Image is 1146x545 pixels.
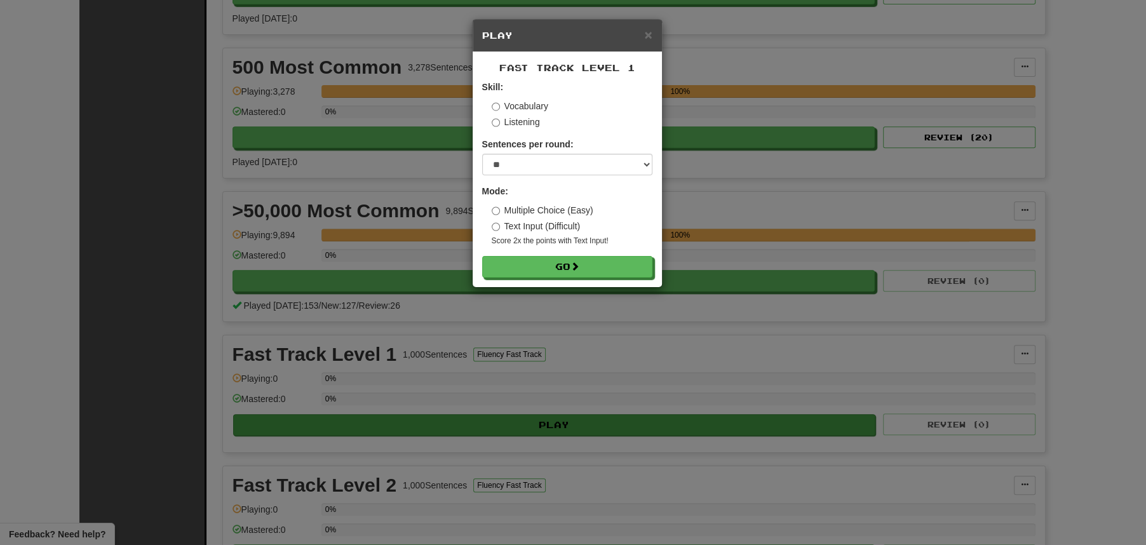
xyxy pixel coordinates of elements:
[644,28,652,41] button: Close
[492,206,501,215] input: Multiple Choice (Easy)
[644,27,652,42] span: ×
[492,100,548,112] label: Vocabulary
[482,186,508,196] strong: Mode:
[482,29,652,42] h5: Play
[492,102,501,111] input: Vocabulary
[492,116,540,128] label: Listening
[482,256,652,278] button: Go
[492,220,581,232] label: Text Input (Difficult)
[492,204,593,217] label: Multiple Choice (Easy)
[492,222,501,231] input: Text Input (Difficult)
[482,82,503,92] strong: Skill:
[492,236,652,246] small: Score 2x the points with Text Input !
[499,62,635,73] span: Fast Track Level 1
[482,138,574,151] label: Sentences per round:
[492,118,501,127] input: Listening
